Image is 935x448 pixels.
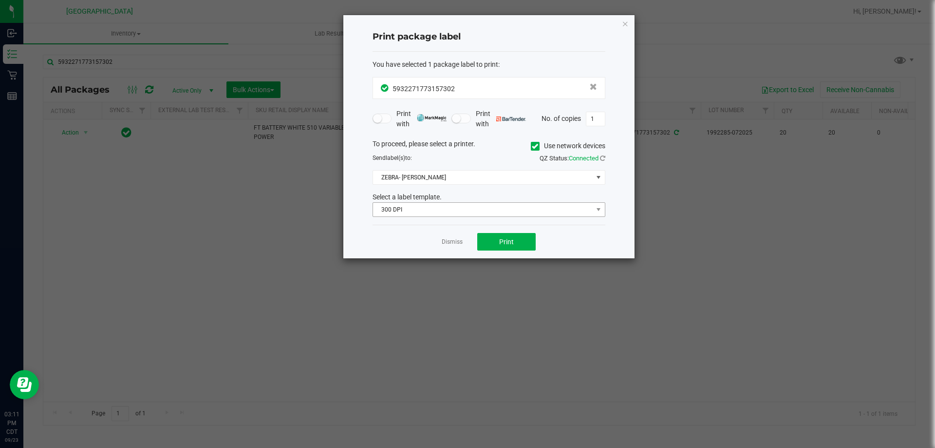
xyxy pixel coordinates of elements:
[10,370,39,399] iframe: Resource center
[531,141,605,151] label: Use network devices
[365,139,613,154] div: To proceed, please select a printer.
[442,238,463,246] a: Dismiss
[393,85,455,93] span: 5932271773157302
[373,203,593,216] span: 300 DPI
[477,233,536,251] button: Print
[542,114,581,122] span: No. of copies
[417,114,447,121] img: mark_magic_cybra.png
[365,192,613,202] div: Select a label template.
[496,117,526,121] img: bartender.png
[381,83,390,93] span: In Sync
[373,155,412,161] span: Send to:
[373,59,605,70] div: :
[569,155,598,162] span: Connected
[373,60,498,68] span: You have selected 1 package label to print
[373,171,593,184] span: ZEBRA- [PERSON_NAME]
[540,155,605,162] span: QZ Status:
[499,238,514,246] span: Print
[476,109,526,129] span: Print with
[386,155,405,161] span: label(s)
[373,31,605,43] h4: Print package label
[396,109,447,129] span: Print with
